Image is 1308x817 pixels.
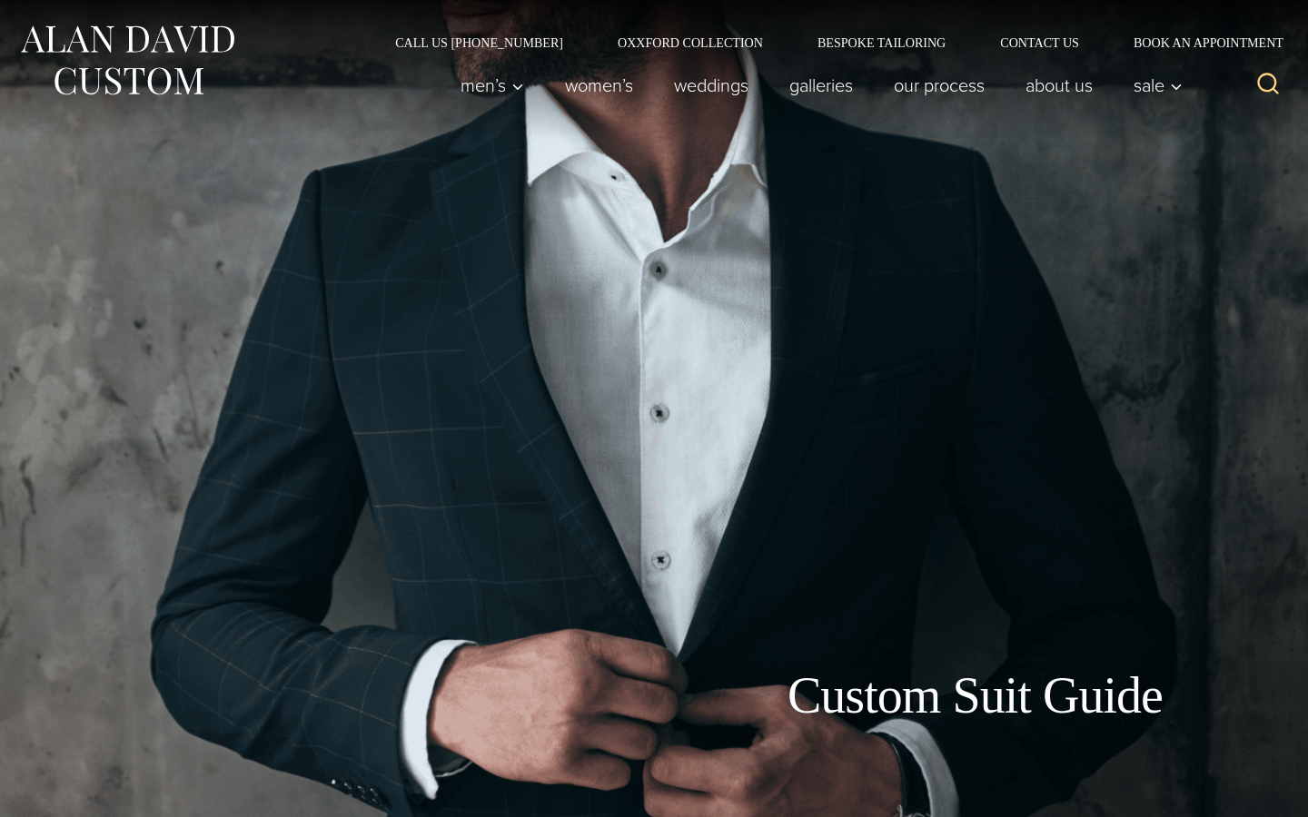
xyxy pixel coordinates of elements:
[1006,67,1114,103] a: About Us
[1246,64,1290,107] button: View Search Form
[590,36,790,49] a: Oxxford Collection
[874,67,1006,103] a: Our Process
[1134,76,1183,94] span: Sale
[790,36,973,49] a: Bespoke Tailoring
[18,20,236,101] img: Alan David Custom
[461,76,524,94] span: Men’s
[545,67,654,103] a: Women’s
[1106,36,1290,49] a: Book an Appointment
[368,36,590,49] a: Call Us [PHONE_NUMBER]
[654,67,769,103] a: weddings
[441,67,1193,103] nav: Primary Navigation
[758,665,1163,726] h1: Custom Suit Guide
[368,36,1290,49] nav: Secondary Navigation
[973,36,1106,49] a: Contact Us
[769,67,874,103] a: Galleries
